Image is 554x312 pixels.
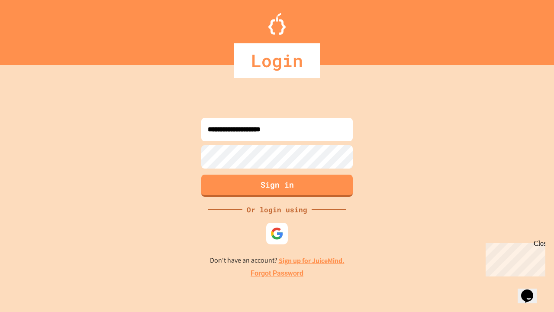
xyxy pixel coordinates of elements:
iframe: chat widget [518,277,545,303]
a: Forgot Password [251,268,303,279]
p: Don't have an account? [210,255,345,266]
div: Or login using [242,205,312,215]
img: Logo.svg [268,13,286,35]
div: Login [234,43,320,78]
button: Sign in [201,175,353,197]
a: Sign up for JuiceMind. [279,256,345,265]
img: google-icon.svg [271,227,283,240]
div: Chat with us now!Close [3,3,60,55]
iframe: chat widget [482,240,545,276]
